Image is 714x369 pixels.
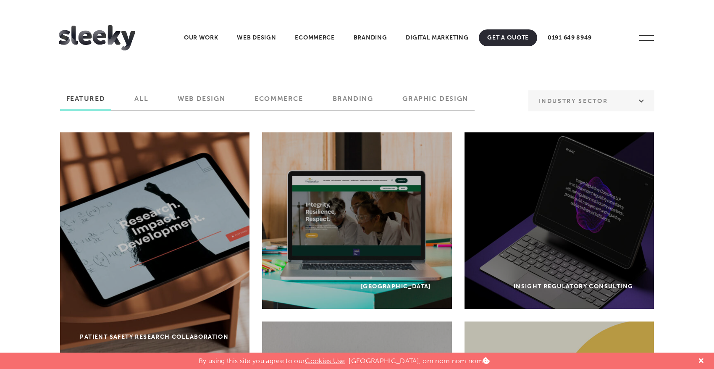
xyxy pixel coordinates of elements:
a: Our Work [176,29,227,46]
a: Cookies Use [305,357,345,365]
a: Digital Marketing [397,29,477,46]
p: By using this site you agree to our . [GEOGRAPHIC_DATA], om nom nom nom [199,353,490,365]
img: Sleeky Web Design Newcastle [59,25,135,50]
label: Graphic Design [396,95,474,109]
label: All [128,95,155,109]
a: Web Design [228,29,284,46]
label: Ecommerce [248,95,309,109]
a: Ecommerce [286,29,343,46]
label: Featured [60,95,112,109]
a: Branding [345,29,396,46]
a: Get A Quote [479,29,537,46]
label: Web Design [171,95,231,109]
a: 0191 649 8949 [539,29,600,46]
label: Branding [326,95,380,109]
